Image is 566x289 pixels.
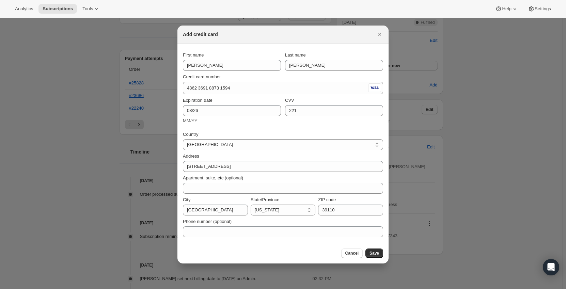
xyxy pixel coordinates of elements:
button: Settings [524,4,555,14]
span: Tools [82,6,93,12]
div: Open Intercom Messenger [543,259,559,275]
button: Save [365,248,383,258]
span: State/Province [251,197,280,202]
span: Help [502,6,511,12]
span: Save [370,251,379,256]
span: First name [183,52,204,58]
span: Cancel [345,251,359,256]
span: CVV [285,98,294,103]
span: Address [183,154,199,159]
span: Last name [285,52,306,58]
span: Phone number (optional) [183,219,232,224]
span: ZIP code [318,197,336,202]
button: Close [375,30,384,39]
button: Subscriptions [38,4,77,14]
button: Tools [78,4,104,14]
span: City [183,197,190,202]
span: Country [183,132,199,137]
span: MM/YY [183,118,198,123]
span: Apartment, suite, etc (optional) [183,175,243,180]
span: Subscriptions [43,6,73,12]
button: Cancel [341,248,363,258]
button: Analytics [11,4,37,14]
h2: Add credit card [183,31,218,38]
span: Expiration date [183,98,213,103]
button: Help [491,4,522,14]
span: Credit card number [183,74,221,79]
span: Settings [535,6,551,12]
span: Analytics [15,6,33,12]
